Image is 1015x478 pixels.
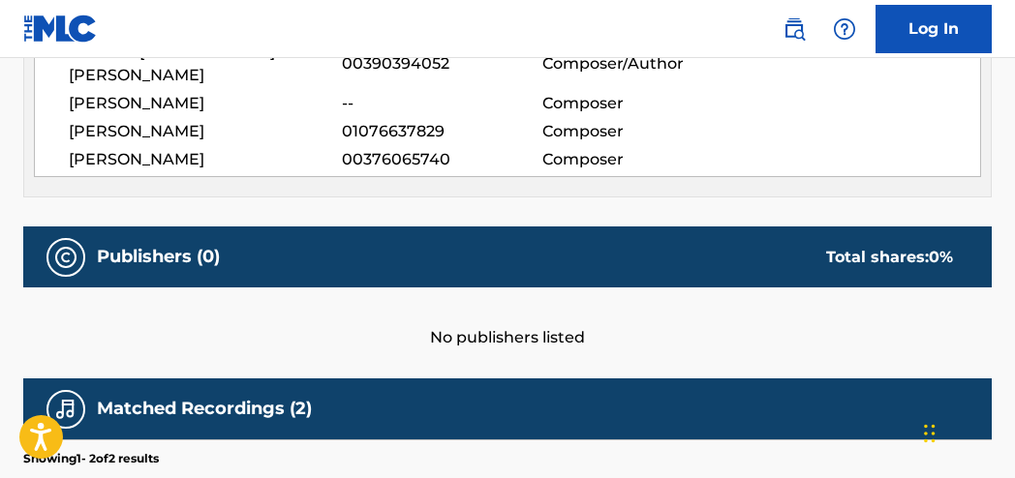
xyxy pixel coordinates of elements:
span: Composer [542,92,724,115]
span: Composer/Author [542,52,724,75]
div: No publishers listed [23,287,992,349]
span: [PERSON_NAME] [69,148,342,171]
div: Drag [924,404,936,463]
a: Public Search [775,10,814,48]
h5: Matched Recordings (2) [97,398,312,420]
h5: Publishers (0) [97,246,220,268]
div: Help [825,10,864,48]
span: STRUAN [PERSON_NAME] [PERSON_NAME] [69,41,342,87]
img: Publishers [54,246,77,269]
div: Total shares: [826,246,953,269]
span: [PERSON_NAME] [69,120,342,143]
img: search [783,17,806,41]
p: Showing 1 - 2 of 2 results [23,450,159,467]
span: Composer [542,120,724,143]
span: 0 % [929,248,953,266]
span: 01076637829 [342,120,542,143]
span: 00376065740 [342,148,542,171]
img: help [833,17,856,41]
span: -- [342,92,542,115]
span: 00390394052 [342,52,542,75]
a: Log In [876,5,992,53]
span: [PERSON_NAME] [69,92,342,115]
img: MLC Logo [23,15,98,43]
iframe: Chat Widget [918,385,1015,478]
span: Composer [542,148,724,171]
img: Matched Recordings [54,398,77,421]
